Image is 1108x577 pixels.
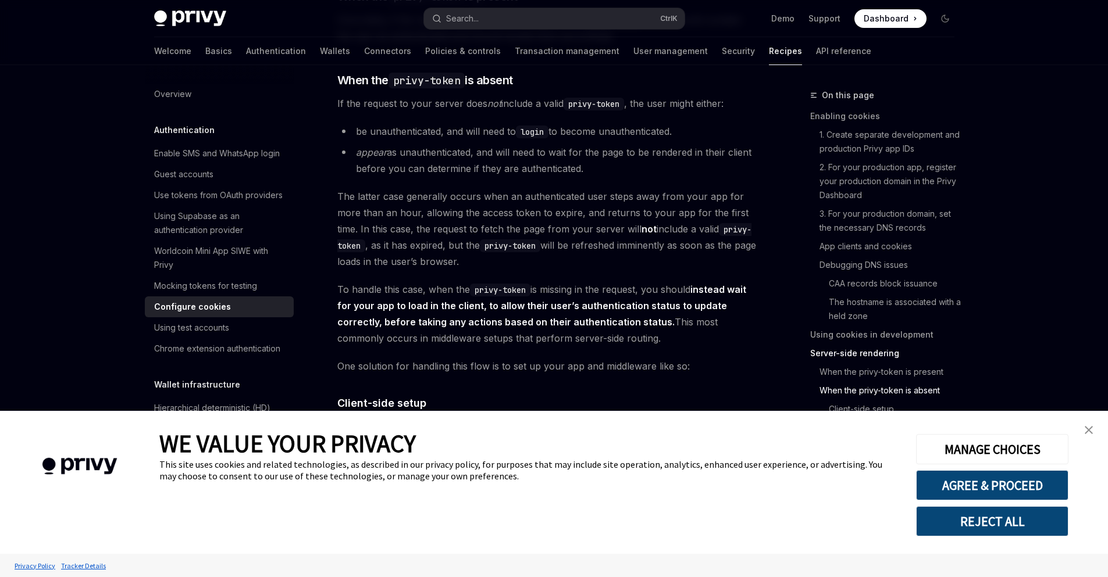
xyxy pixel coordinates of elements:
em: appear [356,146,387,158]
a: Policies & controls [425,37,501,65]
span: To handle this case, when the is missing in the request, you should This most commonly occurs in ... [337,281,757,346]
span: The latter case generally occurs when an authenticated user steps away from your app for more tha... [337,188,757,270]
a: Authentication [246,37,306,65]
a: Welcome [154,37,191,65]
a: The hostname is associated with a held zone [829,293,964,325]
a: Debugging DNS issues [820,256,964,274]
button: AGREE & PROCEED [916,470,1068,500]
div: Configure cookies [154,300,231,314]
em: not [487,98,501,109]
a: 3. For your production domain, set the necessary DNS records [820,205,964,237]
code: login [516,126,548,138]
a: Hierarchical deterministic (HD) wallets [145,397,294,432]
span: One solution for handling this flow is to set up your app and middleware like so: [337,358,757,374]
div: Enable SMS and WhatsApp login [154,146,280,160]
a: Transaction management [515,37,619,65]
a: close banner [1077,418,1100,442]
a: Configure cookies [145,296,294,317]
a: Support [808,13,840,24]
div: Using test accounts [154,321,229,335]
a: Demo [771,13,795,24]
code: privy-token [564,98,624,110]
a: Client-side setup [829,400,964,418]
a: Using cookies in development [810,325,964,344]
a: Mocking tokens for testing [145,275,294,296]
li: as unauthenticated, and will need to wait for the page to be rendered in their client before you ... [337,144,757,177]
a: Server-side rendering [810,344,964,363]
a: Dashboard [854,9,927,28]
div: Use tokens from OAuth providers [154,188,283,202]
a: Chrome extension authentication [145,338,294,359]
li: be unauthenticated, and will need to to become unauthenticated. [337,123,757,139]
a: Basics [205,37,232,65]
a: Security [722,37,755,65]
div: Chrome extension authentication [154,342,280,356]
span: WE VALUE YOUR PRIVACY [159,428,416,458]
a: Enabling cookies [810,107,964,126]
a: 2. For your production app, register your production domain in the Privy Dashboard [820,158,964,205]
strong: instead wait for your app to load in the client, to allow their user’s authentication status to u... [337,284,746,328]
a: Recipes [769,37,802,65]
a: API reference [816,37,871,65]
a: Enable SMS and WhatsApp login [145,143,294,164]
div: Worldcoin Mini App SIWE with Privy [154,244,287,272]
code: privy-token [480,239,540,252]
a: Guest accounts [145,164,294,185]
a: Privacy Policy [12,556,58,576]
span: If the request to your server does include a valid , the user might either: [337,95,757,112]
div: Guest accounts [154,167,213,181]
h5: Wallet infrastructure [154,378,240,392]
a: Tracker Details [58,556,109,576]
a: Connectors [364,37,411,65]
a: Using Supabase as an authentication provider [145,206,294,241]
h5: Authentication [154,123,215,137]
button: REJECT ALL [916,506,1068,536]
a: Overview [145,84,294,105]
span: Ctrl K [660,14,678,23]
img: dark logo [154,10,226,27]
a: Worldcoin Mini App SIWE with Privy [145,241,294,275]
span: When the is absent [337,72,513,88]
span: On this page [822,88,874,102]
code: privy-token [389,73,465,88]
code: privy-token [470,284,530,296]
img: close banner [1085,426,1093,434]
strong: not [642,223,657,235]
a: User management [633,37,708,65]
a: Using test accounts [145,317,294,338]
a: Wallets [320,37,350,65]
a: CAA records block issuance [829,274,964,293]
a: When the privy-token is present [820,363,964,381]
div: Search... [446,12,479,26]
a: 1. Create separate development and production Privy app IDs [820,126,964,158]
div: This site uses cookies and related technologies, as described in our privacy policy, for purposes... [159,458,899,482]
button: Search...CtrlK [424,8,685,29]
span: Dashboard [864,13,909,24]
button: Toggle dark mode [936,9,954,28]
div: Overview [154,87,191,101]
span: Client-side setup [337,395,426,411]
div: Using Supabase as an authentication provider [154,209,287,237]
div: Hierarchical deterministic (HD) wallets [154,401,287,429]
button: MANAGE CHOICES [916,434,1068,464]
img: company logo [17,441,142,492]
a: Use tokens from OAuth providers [145,185,294,206]
a: App clients and cookies [820,237,964,256]
a: When the privy-token is absent [820,381,964,400]
div: Mocking tokens for testing [154,279,257,293]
